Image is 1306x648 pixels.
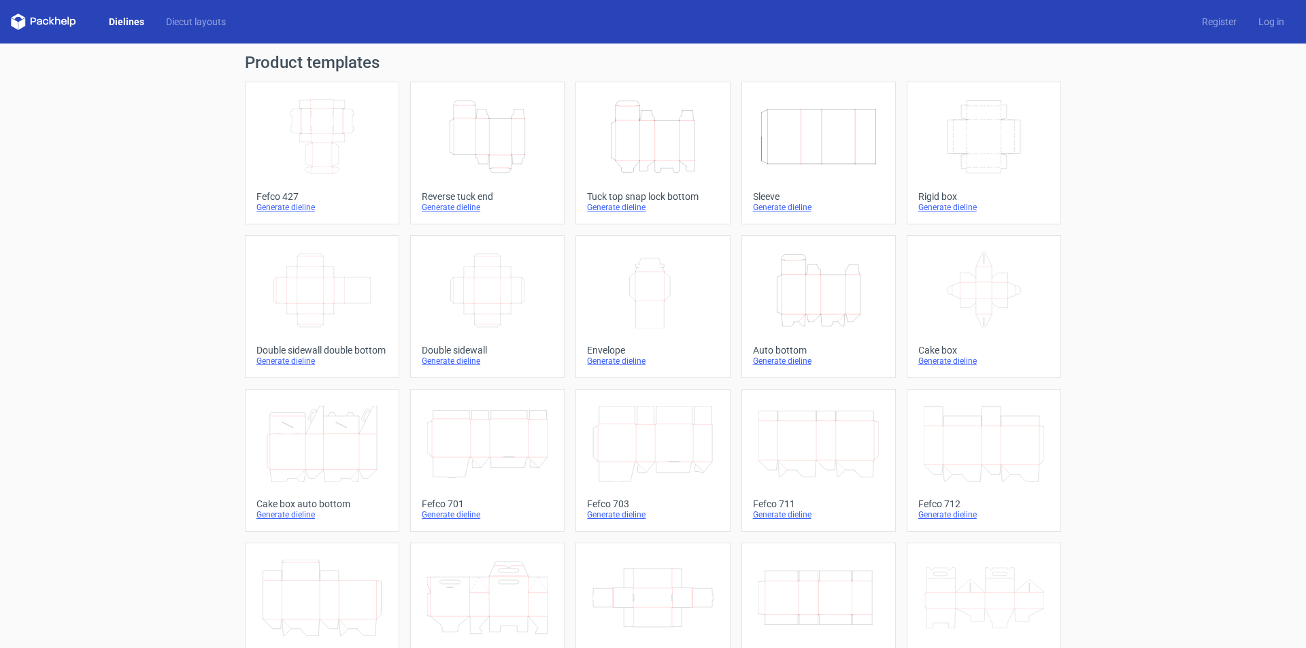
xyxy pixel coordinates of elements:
div: Generate dieline [753,202,884,213]
a: Reverse tuck endGenerate dieline [410,82,565,224]
a: Fefco 427Generate dieline [245,82,399,224]
a: Rigid boxGenerate dieline [907,82,1061,224]
a: EnvelopeGenerate dieline [575,235,730,378]
div: Cake box auto bottom [256,498,388,509]
div: Generate dieline [918,202,1050,213]
a: Tuck top snap lock bottomGenerate dieline [575,82,730,224]
div: Sleeve [753,191,884,202]
a: Cake boxGenerate dieline [907,235,1061,378]
div: Cake box [918,345,1050,356]
div: Generate dieline [587,356,718,366]
div: Rigid box [918,191,1050,202]
div: Reverse tuck end [422,191,553,202]
div: Generate dieline [753,509,884,520]
a: Auto bottomGenerate dieline [741,235,896,378]
a: Double sidewall double bottomGenerate dieline [245,235,399,378]
div: Generate dieline [256,356,388,366]
div: Auto bottom [753,345,884,356]
a: Cake box auto bottomGenerate dieline [245,389,399,532]
div: Tuck top snap lock bottom [587,191,718,202]
a: Fefco 712Generate dieline [907,389,1061,532]
div: Generate dieline [256,202,388,213]
div: Fefco 711 [753,498,884,509]
h1: Product templates [245,54,1061,71]
div: Fefco 701 [422,498,553,509]
div: Generate dieline [256,509,388,520]
div: Generate dieline [587,509,718,520]
a: Register [1191,15,1248,29]
div: Generate dieline [587,202,718,213]
a: Dielines [98,15,155,29]
div: Generate dieline [918,356,1050,366]
div: Fefco 703 [587,498,718,509]
a: Fefco 701Generate dieline [410,389,565,532]
div: Generate dieline [422,509,553,520]
div: Generate dieline [422,356,553,366]
div: Generate dieline [422,202,553,213]
div: Fefco 427 [256,191,388,202]
a: Fefco 711Generate dieline [741,389,896,532]
a: Fefco 703Generate dieline [575,389,730,532]
div: Fefco 712 [918,498,1050,509]
a: Log in [1248,15,1295,29]
div: Double sidewall [422,345,553,356]
a: Diecut layouts [155,15,237,29]
div: Double sidewall double bottom [256,345,388,356]
div: Generate dieline [753,356,884,366]
div: Generate dieline [918,509,1050,520]
div: Envelope [587,345,718,356]
a: SleeveGenerate dieline [741,82,896,224]
a: Double sidewallGenerate dieline [410,235,565,378]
